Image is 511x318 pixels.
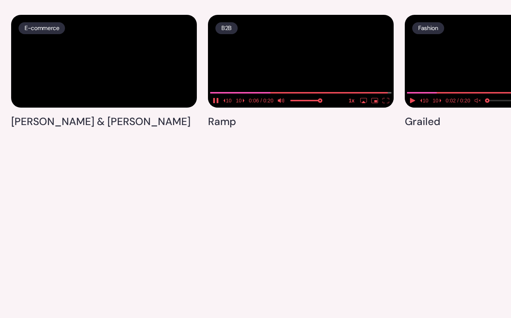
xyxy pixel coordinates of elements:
p: B2B [221,23,232,33]
p: E-commerce [25,23,59,33]
p: Fashion [418,23,438,33]
h4: Grailed [405,115,440,128]
h4: Ramp [208,115,236,128]
h4: [PERSON_NAME] & [PERSON_NAME] [11,115,191,128]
